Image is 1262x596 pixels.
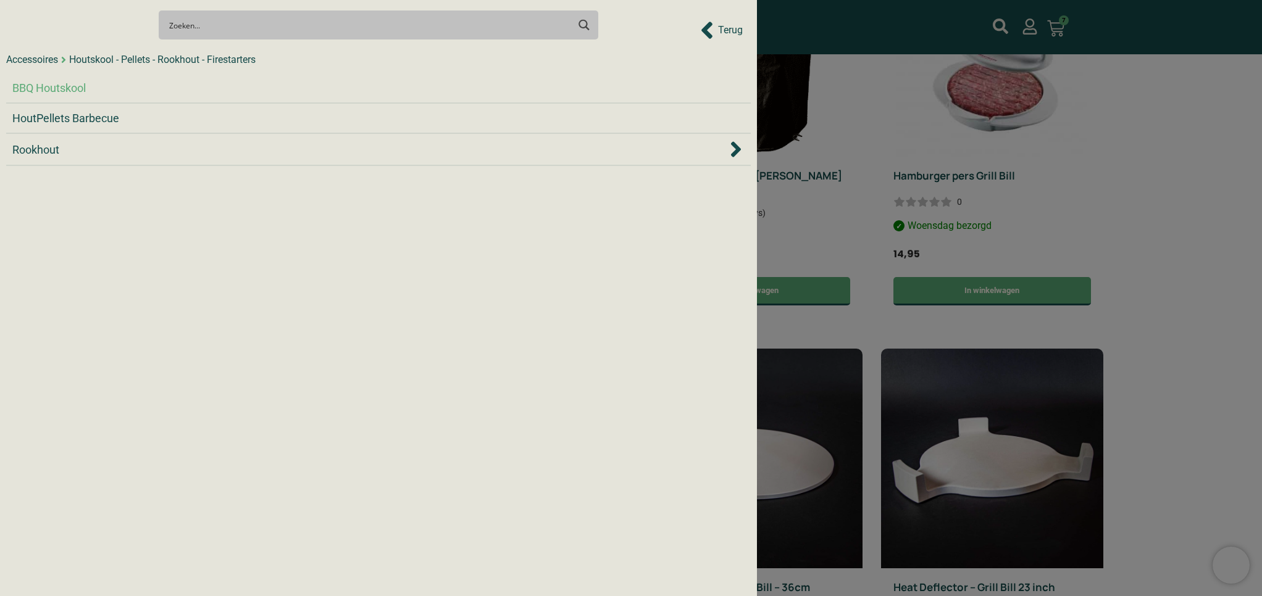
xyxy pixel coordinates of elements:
div: Rookhout [12,140,745,159]
form: Search form [172,14,570,36]
span: Rookhout [12,141,59,158]
iframe: Brevo live chat [1213,547,1250,584]
div: Houtskool - Pellets - Rookhout - Firestarters [69,52,256,67]
a: HoutPellets Barbecue [12,110,745,126]
a: Rookhout [12,141,727,158]
span: HoutPellets Barbecue [12,110,119,126]
a: BBQ Houtskool [12,80,745,96]
input: Search input [169,14,567,36]
button: Search magnifier button [573,14,595,36]
span: BBQ Houtskool [12,80,86,96]
div: Accessoires [6,52,58,67]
